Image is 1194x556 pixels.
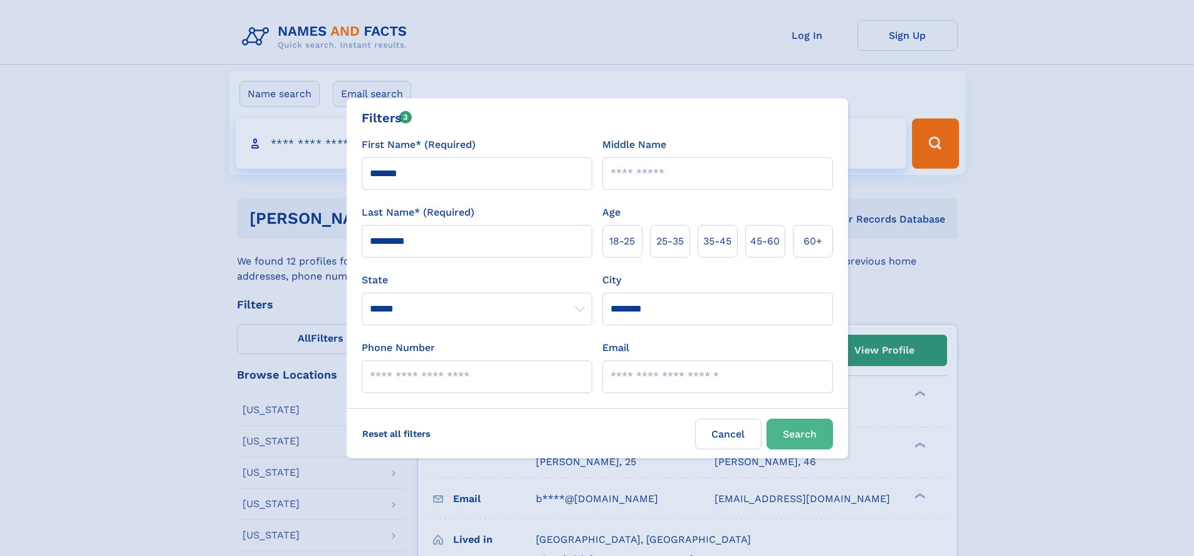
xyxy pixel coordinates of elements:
[804,234,822,249] span: 60+
[767,419,833,449] button: Search
[695,419,762,449] label: Cancel
[362,273,592,288] label: State
[362,340,435,355] label: Phone Number
[362,137,476,152] label: First Name* (Required)
[750,234,780,249] span: 45‑60
[609,234,635,249] span: 18‑25
[602,137,666,152] label: Middle Name
[703,234,731,249] span: 35‑45
[602,340,629,355] label: Email
[362,205,474,220] label: Last Name* (Required)
[602,273,621,288] label: City
[362,108,412,127] div: Filters
[354,419,439,449] label: Reset all filters
[656,234,684,249] span: 25‑35
[602,205,621,220] label: Age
